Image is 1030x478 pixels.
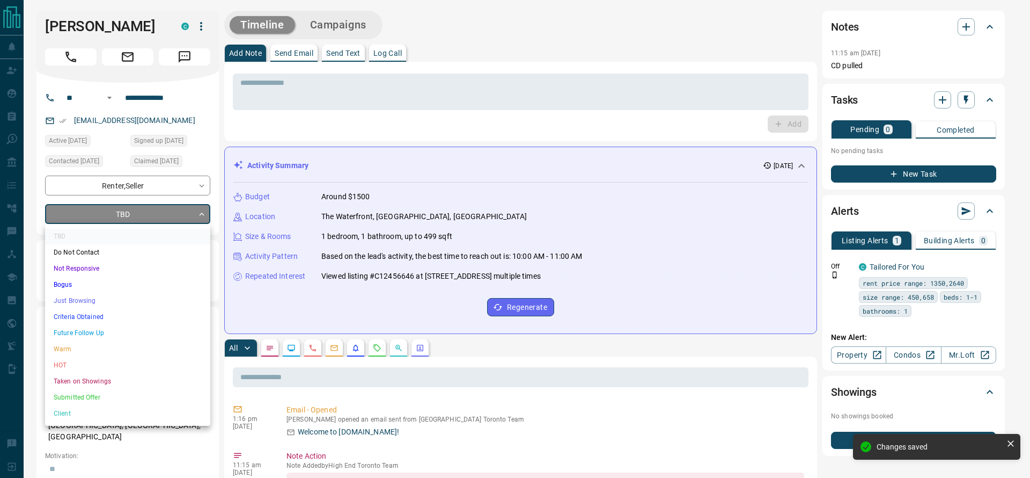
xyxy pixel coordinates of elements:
[45,405,210,422] li: Client
[45,341,210,357] li: Warm
[45,357,210,373] li: HOT
[45,293,210,309] li: Just Browsing
[45,309,210,325] li: Criteria Obtained
[45,277,210,293] li: Bogus
[45,373,210,389] li: Taken on Showings
[45,389,210,405] li: Submitted Offer
[45,260,210,277] li: Not Responsive
[45,244,210,260] li: Do Not Contact
[877,443,1002,451] div: Changes saved
[45,325,210,341] li: Future Follow Up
